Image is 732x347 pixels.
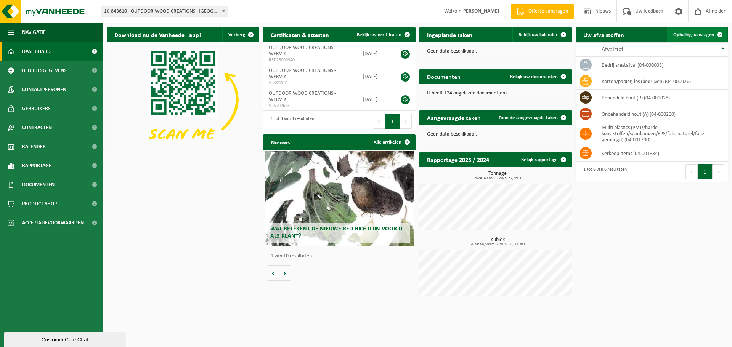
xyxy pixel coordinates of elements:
button: Previous [685,164,698,179]
p: U heeft 124 ongelezen document(en). [427,91,564,96]
iframe: chat widget [4,330,127,347]
h2: Uw afvalstoffen [576,27,632,42]
span: OUTDOOR WOOD CREATIONS - WERVIK [269,68,336,80]
a: Ophaling aanvragen [667,27,727,42]
span: Bekijk uw certificaten [357,32,401,37]
a: Wat betekent de nieuwe RED-richtlijn voor u als klant? [265,151,414,246]
h2: Nieuws [263,134,297,149]
span: VLA900104 [269,80,351,86]
span: Rapportage [22,156,51,175]
button: Vorige [267,265,279,281]
span: OUTDOOR WOOD CREATIONS - WERVIK [269,91,336,102]
td: onbehandeld hout (A) (04-000200) [596,106,728,122]
td: [DATE] [357,42,393,65]
span: Wat betekent de nieuwe RED-richtlijn voor u als klant? [270,226,402,239]
span: Bedrijfsgegevens [22,61,67,80]
span: Contactpersonen [22,80,66,99]
a: Bekijk uw documenten [504,69,571,84]
button: 1 [385,114,400,129]
td: [DATE] [357,65,393,88]
button: Volgende [279,265,291,281]
a: Alle artikelen [368,134,415,150]
h2: Rapportage 2025 / 2024 [419,152,497,167]
span: Kalender [22,137,46,156]
div: 1 tot 6 van 6 resultaten [579,163,627,180]
h2: Download nu de Vanheede+ app! [107,27,209,42]
span: VLA702673 [269,103,351,109]
button: Previous [373,114,385,129]
p: Geen data beschikbaar. [427,132,564,137]
span: Documenten [22,175,55,194]
a: Offerte aanvragen [511,4,574,19]
td: karton/papier, los (bedrijven) (04-000026) [596,73,728,90]
span: Afvalstof [602,46,623,53]
td: multi plastics (PMD/harde kunststoffen/spanbanden/EPS/folie naturel/folie gemengd) (04-001700) [596,122,728,145]
span: Acceptatievoorwaarden [22,213,84,232]
button: Next [713,164,724,179]
td: verkoop items (04-001834) [596,145,728,162]
span: Gebruikers [22,99,51,118]
td: [DATE] [357,88,393,111]
a: Toon de aangevraagde taken [493,110,571,125]
span: OUTDOOR WOOD CREATIONS - WERVIK [269,45,336,57]
td: behandeld hout (B) (04-000028) [596,90,728,106]
h3: Kubiek [423,237,572,246]
a: Bekijk uw certificaten [351,27,415,42]
span: Product Shop [22,194,57,213]
span: RED25000340 [269,57,351,63]
span: Contracten [22,118,52,137]
h3: Tonnage [423,171,572,180]
h2: Ingeplande taken [419,27,480,42]
div: 1 tot 3 van 3 resultaten [267,113,314,130]
span: Ophaling aanvragen [673,32,714,37]
p: 1 van 10 resultaten [271,254,412,259]
h2: Certificaten & attesten [263,27,337,42]
span: 2024: 40,650 t - 2025: 37,860 t [423,176,572,180]
a: Bekijk uw kalender [512,27,571,42]
h2: Aangevraagde taken [419,110,488,125]
span: Toon de aangevraagde taken [499,115,558,120]
button: 1 [698,164,713,179]
button: Verberg [222,27,258,42]
button: Next [400,114,412,129]
img: Download de VHEPlus App [107,42,259,157]
td: bedrijfsrestafval (04-000008) [596,57,728,73]
span: Offerte aanvragen [527,8,570,15]
span: 2024: 69,500 m3 - 2025: 56,500 m3 [423,243,572,246]
span: Verberg [228,32,245,37]
span: Dashboard [22,42,51,61]
span: Bekijk uw documenten [510,74,558,79]
a: Bekijk rapportage [515,152,571,167]
strong: [PERSON_NAME] [461,8,499,14]
span: Bekijk uw kalender [518,32,558,37]
span: 10-843610 - OUTDOOR WOOD CREATIONS - WERVIK [101,6,228,17]
span: Navigatie [22,23,46,42]
p: Geen data beschikbaar. [427,49,564,54]
h2: Documenten [419,69,468,84]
